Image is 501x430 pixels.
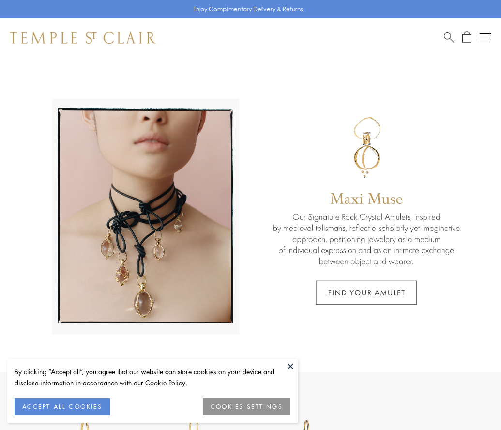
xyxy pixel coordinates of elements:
button: COOKIES SETTINGS [203,398,290,415]
img: Temple St. Clair [10,32,156,44]
button: ACCEPT ALL COOKIES [15,398,110,415]
div: By clicking “Accept all”, you agree that our website can store cookies on your device and disclos... [15,366,290,388]
p: Enjoy Complimentary Delivery & Returns [193,4,303,14]
button: Open navigation [480,32,491,44]
a: Search [444,31,454,44]
a: Open Shopping Bag [462,31,471,44]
